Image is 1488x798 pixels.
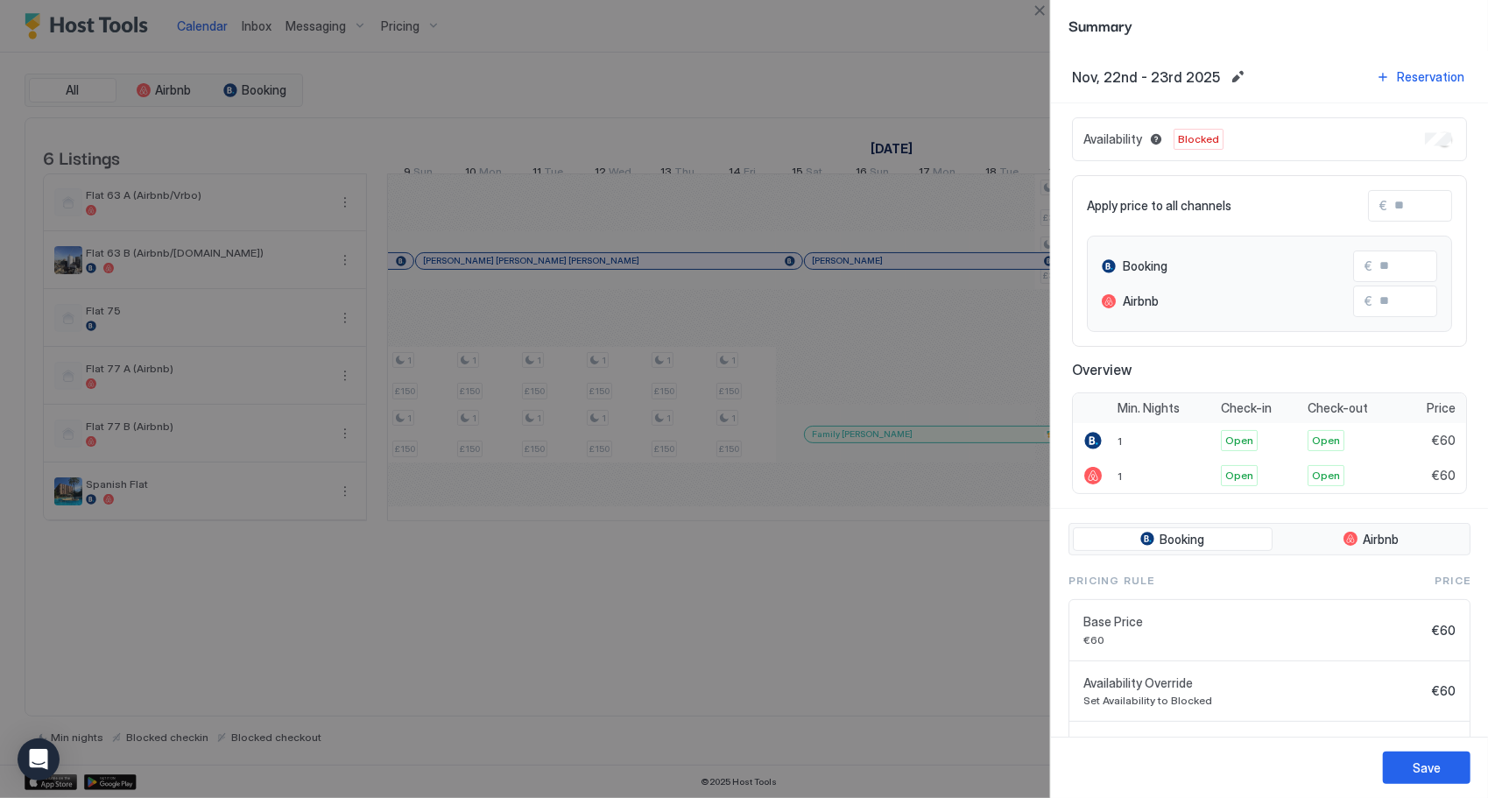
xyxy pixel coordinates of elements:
span: Apply price to all channels [1087,198,1231,214]
span: Open [1225,468,1253,484]
span: Open [1225,433,1253,448]
span: Summary [1068,14,1470,36]
button: Booking [1073,527,1273,552]
button: Edit date range [1227,67,1248,88]
span: Pricing Rule [1068,573,1154,589]
button: Save [1383,752,1470,784]
span: Base Price [1083,614,1425,630]
button: Blocked dates override all pricing rules and remain unavailable until manually unblocked [1146,129,1167,150]
span: Airbnb [1123,293,1159,309]
button: Airbnb [1276,527,1467,552]
button: Reservation [1373,65,1467,88]
span: Airbnb [1363,532,1399,547]
span: €60 [1432,468,1456,484]
span: €60 [1432,433,1456,448]
span: Open [1312,433,1340,448]
span: Overview [1072,361,1467,378]
div: Reservation [1397,67,1464,86]
div: Open Intercom Messenger [18,738,60,780]
span: Nov, 22nd - 23rd 2025 [1072,68,1220,86]
span: Price [1427,400,1456,416]
span: €60 [1432,683,1456,699]
span: Min. Nights [1118,400,1180,416]
span: Booking [1123,258,1167,274]
div: Save [1413,759,1441,777]
span: € [1365,258,1372,274]
span: Price [1435,573,1470,589]
span: €60 [1083,633,1425,646]
span: Set Availability to Blocked [1083,694,1425,707]
span: Availability Override [1083,675,1425,691]
span: Open [1312,468,1340,484]
span: 1 [1118,434,1122,448]
span: Minimum Listing Price (from Listing Settings) [1083,736,1425,752]
div: tab-group [1068,523,1470,556]
span: Availability [1083,131,1142,147]
span: €60 [1432,623,1456,639]
span: 1 [1118,470,1122,483]
span: Check-out [1308,400,1368,416]
span: Check-in [1221,400,1272,416]
span: Booking [1160,532,1204,547]
span: Blocked [1178,131,1219,147]
span: € [1379,198,1387,214]
span: € [1365,293,1372,309]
